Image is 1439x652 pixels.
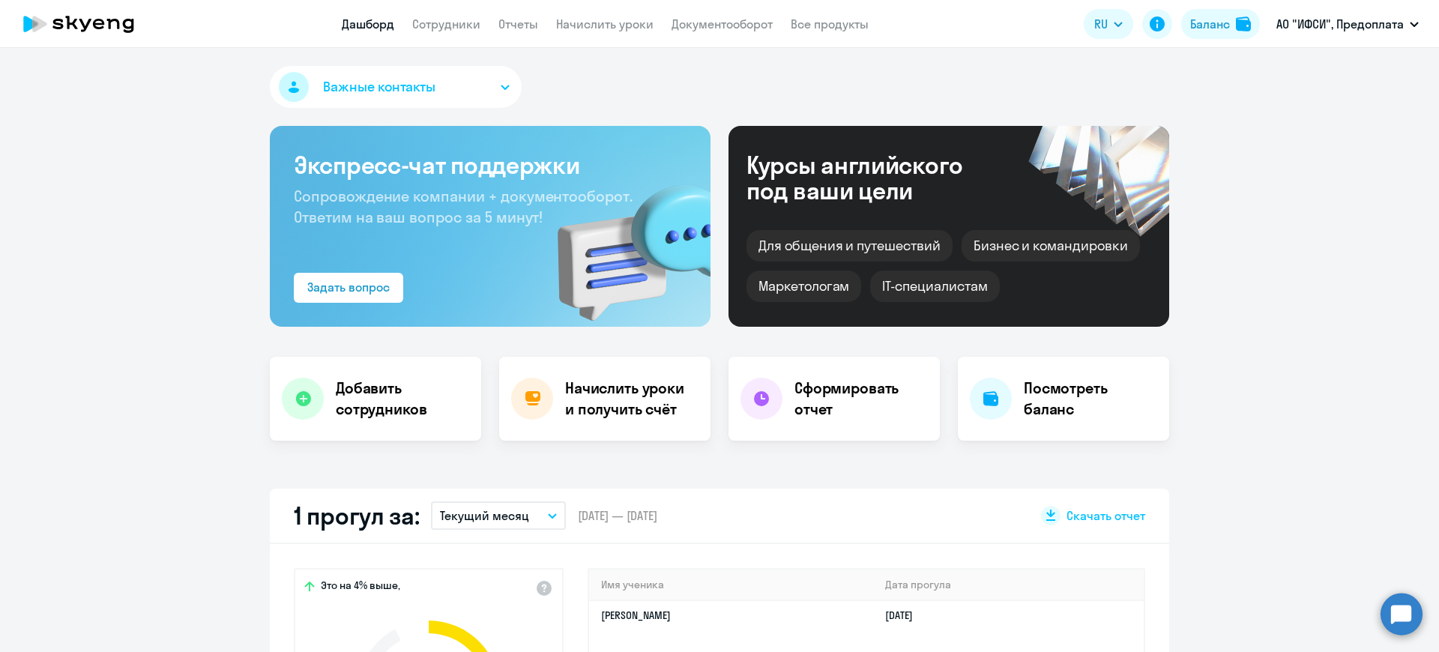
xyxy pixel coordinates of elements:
[536,158,711,327] img: bg-img
[556,16,654,31] a: Начислить уроки
[885,609,925,622] a: [DATE]
[565,378,696,420] h4: Начислить уроки и получить счёт
[1024,378,1157,420] h4: Посмотреть баланс
[294,273,403,303] button: Задать вопрос
[1181,9,1260,39] button: Балансbalance
[431,501,566,530] button: Текущий месяц
[294,187,633,226] span: Сопровождение компании + документооборот. Ответим на ваш вопрос за 5 минут!
[1094,15,1108,33] span: RU
[578,507,657,524] span: [DATE] — [DATE]
[1067,507,1145,524] span: Скачать отчет
[1084,9,1133,39] button: RU
[412,16,480,31] a: Сотрудники
[270,66,522,108] button: Важные контакты
[336,378,469,420] h4: Добавить сотрудников
[672,16,773,31] a: Документооборот
[746,152,1003,203] div: Курсы английского под ваши цели
[746,230,953,262] div: Для общения и путешествий
[1236,16,1251,31] img: balance
[589,570,873,600] th: Имя ученика
[440,507,529,525] p: Текущий месяц
[1190,15,1230,33] div: Баланс
[962,230,1140,262] div: Бизнес и командировки
[1276,15,1404,33] p: АО "ИФСИ", Предоплата
[498,16,538,31] a: Отчеты
[1269,6,1426,42] button: АО "ИФСИ", Предоплата
[323,77,435,97] span: Важные контакты
[873,570,1144,600] th: Дата прогула
[307,278,390,296] div: Задать вопрос
[870,271,999,302] div: IT-специалистам
[746,271,861,302] div: Маркетологам
[294,501,419,531] h2: 1 прогул за:
[794,378,928,420] h4: Сформировать отчет
[601,609,671,622] a: [PERSON_NAME]
[294,150,687,180] h3: Экспресс-чат поддержки
[321,579,400,597] span: Это на 4% выше,
[342,16,394,31] a: Дашборд
[791,16,869,31] a: Все продукты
